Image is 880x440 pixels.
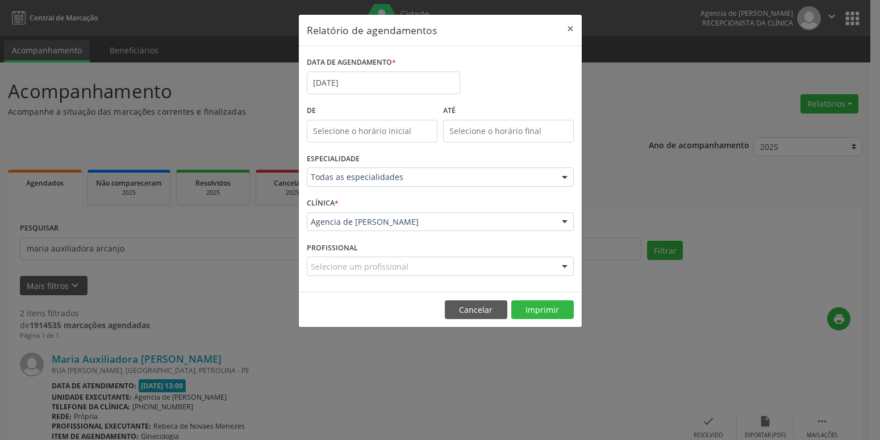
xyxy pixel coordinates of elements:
label: ATÉ [443,102,574,120]
button: Cancelar [445,300,507,320]
button: Close [559,15,582,43]
label: CLÍNICA [307,195,339,212]
input: Selecione uma data ou intervalo [307,72,460,94]
label: ESPECIALIDADE [307,150,360,168]
label: DATA DE AGENDAMENTO [307,54,396,72]
span: Agencia de [PERSON_NAME] [311,216,550,228]
span: Selecione um profissional [311,261,408,273]
label: De [307,102,437,120]
button: Imprimir [511,300,574,320]
h5: Relatório de agendamentos [307,23,437,37]
input: Selecione o horário inicial [307,120,437,143]
input: Selecione o horário final [443,120,574,143]
label: PROFISSIONAL [307,239,358,257]
span: Todas as especialidades [311,171,550,183]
